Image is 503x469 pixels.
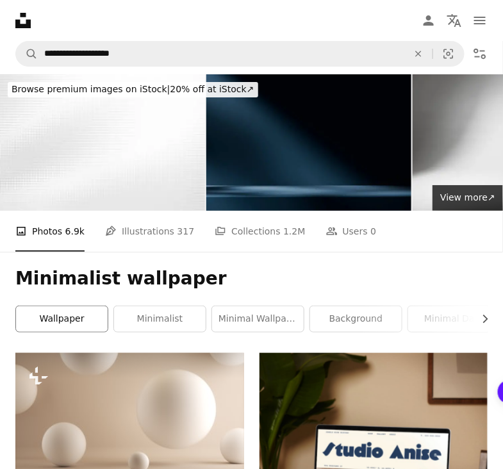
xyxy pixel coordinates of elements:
button: scroll list to the right [474,306,488,332]
a: background [310,306,402,332]
a: minimalist [114,306,206,332]
a: Collections 1.2M [215,211,305,252]
span: View more ↗ [440,192,495,202]
a: Users 0 [326,211,377,252]
span: 1.2M [283,224,305,238]
button: Language [441,8,467,33]
button: Clear [404,42,433,66]
form: Find visuals sitewide [15,41,465,67]
a: wallpaper [16,306,108,332]
button: Visual search [433,42,464,66]
button: Search Unsplash [16,42,38,66]
span: 20% off at iStock ↗ [12,84,254,94]
a: View more↗ [433,185,503,211]
a: Illustrations 317 [105,211,194,252]
button: Menu [467,8,493,33]
img: Dark abstract background studio interior room with light and shadow. Minimal luxury product stage... [206,74,411,211]
span: 317 [177,224,195,238]
a: Home — Unsplash [15,13,31,28]
button: Filters [467,41,493,67]
span: 0 [370,224,376,238]
a: minimal wallpaper [212,306,304,332]
h1: Minimalist wallpaper [15,267,488,290]
a: Log in / Sign up [416,8,441,33]
a: a group of white eggs floating in the air [15,411,244,423]
a: minimal dark [408,306,500,332]
span: Browse premium images on iStock | [12,84,170,94]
